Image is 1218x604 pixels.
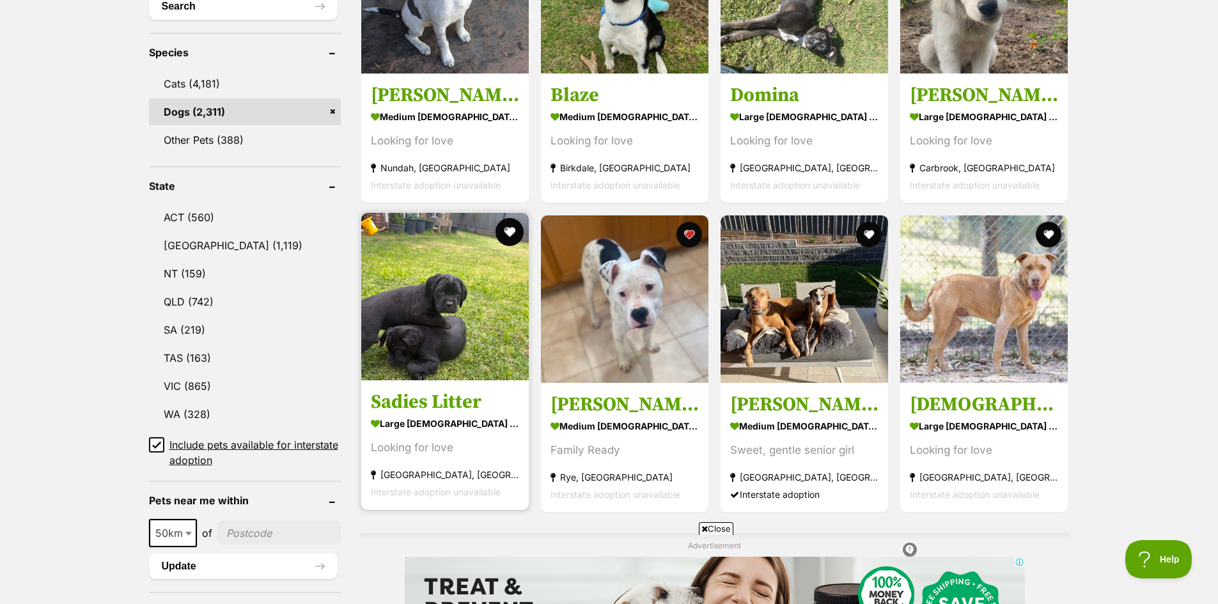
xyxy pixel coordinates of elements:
h3: [PERSON_NAME] [730,392,878,417]
img: info.svg [904,544,916,555]
span: Interstate adoption unavailable [371,486,501,497]
iframe: Help Scout Beacon - Open [1125,540,1192,578]
h3: [DEMOGRAPHIC_DATA] [910,392,1058,417]
strong: Carbrook, [GEOGRAPHIC_DATA] [910,159,1058,176]
h3: Sadies Litter [371,390,519,414]
button: favourite [496,218,524,246]
div: Looking for love [550,132,699,150]
strong: large [DEMOGRAPHIC_DATA] Dog [730,107,878,126]
a: QLD (742) [149,288,341,315]
strong: medium [DEMOGRAPHIC_DATA] Dog [550,417,699,435]
a: Blaze medium [DEMOGRAPHIC_DATA] Dog Looking for love Birkdale, [GEOGRAPHIC_DATA] Interstate adopt... [541,74,708,203]
button: Update [149,554,338,579]
h3: Domina [730,83,878,107]
a: Cats (4,181) [149,70,341,97]
div: Looking for love [910,442,1058,459]
strong: [GEOGRAPHIC_DATA], [GEOGRAPHIC_DATA] [910,468,1058,486]
span: 50km [150,524,196,542]
a: Include pets available for interstate adoption [149,437,341,468]
strong: medium [DEMOGRAPHIC_DATA] Dog [550,107,699,126]
button: favourite [856,222,882,247]
a: [PERSON_NAME] medium [DEMOGRAPHIC_DATA] Dog Looking for love Nundah, [GEOGRAPHIC_DATA] Interstate... [361,74,529,203]
strong: Rye, [GEOGRAPHIC_DATA] [550,468,699,486]
a: Dogs (2,311) [149,98,341,125]
header: Species [149,47,341,58]
strong: medium [DEMOGRAPHIC_DATA] Dog [730,417,878,435]
strong: Nundah, [GEOGRAPHIC_DATA] [371,159,519,176]
input: postcode [217,521,341,545]
a: WA (328) [149,401,341,428]
button: favourite [1036,222,1062,247]
a: Other Pets (388) [149,127,341,153]
span: Interstate adoption unavailable [550,180,680,190]
span: Interstate adoption unavailable [730,180,860,190]
strong: [GEOGRAPHIC_DATA], [GEOGRAPHIC_DATA] [730,159,878,176]
a: Privacy Notification [179,1,192,12]
span: Include pets available for interstate adoption [169,437,341,468]
span: 50km [149,519,197,547]
a: Domina large [DEMOGRAPHIC_DATA] Dog Looking for love [GEOGRAPHIC_DATA], [GEOGRAPHIC_DATA] Interst... [721,74,888,203]
span: Interstate adoption unavailable [910,180,1040,190]
div: Looking for love [910,132,1058,150]
img: consumer-privacy-logo.png [180,1,191,12]
h3: [PERSON_NAME] [550,392,699,417]
button: favourite [676,222,702,247]
a: [GEOGRAPHIC_DATA] (1,119) [149,232,341,259]
div: Looking for love [371,439,519,456]
a: [PERSON_NAME] medium [DEMOGRAPHIC_DATA] Dog Sweet, gentle senior girl [GEOGRAPHIC_DATA], [GEOGRAP... [721,383,888,513]
img: Zeus - American Bulldog x Labrador Dog [900,215,1068,383]
h3: Blaze [550,83,699,107]
strong: large [DEMOGRAPHIC_DATA] Dog [371,414,519,433]
strong: large [DEMOGRAPHIC_DATA] Dog [910,107,1058,126]
span: of [202,525,212,541]
a: [PERSON_NAME] large [DEMOGRAPHIC_DATA] Dog Looking for love Carbrook, [GEOGRAPHIC_DATA] Interstat... [900,74,1068,203]
img: Sadies Litter - Rottweiler x English Springer Spaniel Dog [361,213,529,380]
a: ACT (560) [149,204,341,231]
a: Sadies Litter large [DEMOGRAPHIC_DATA] Dog Looking for love [GEOGRAPHIC_DATA], [GEOGRAPHIC_DATA] ... [361,380,529,510]
strong: large [DEMOGRAPHIC_DATA] Dog [910,417,1058,435]
a: TAS (163) [149,345,341,371]
img: Foss - Bullmastiff Dog [541,215,708,383]
a: [DEMOGRAPHIC_DATA] large [DEMOGRAPHIC_DATA] Dog Looking for love [GEOGRAPHIC_DATA], [GEOGRAPHIC_D... [900,383,1068,513]
div: Sweet, gentle senior girl [730,442,878,459]
header: Pets near me within [149,495,341,506]
div: Looking for love [730,132,878,150]
strong: medium [DEMOGRAPHIC_DATA] Dog [371,107,519,126]
strong: [GEOGRAPHIC_DATA], [GEOGRAPHIC_DATA] [730,468,878,486]
img: Marley - Staffordshire Bull Terrier Dog [721,215,888,383]
div: Interstate adoption [730,486,878,503]
img: consumer-privacy-logo.png [1,1,12,12]
span: Interstate adoption unavailable [371,180,501,190]
a: VIC (865) [149,373,341,399]
a: NT (159) [149,260,341,287]
div: Family Ready [550,442,699,459]
div: Looking for love [371,132,519,150]
strong: Birkdale, [GEOGRAPHIC_DATA] [550,159,699,176]
a: SA (219) [149,316,341,343]
strong: [GEOGRAPHIC_DATA], [GEOGRAPHIC_DATA] [371,466,519,483]
img: iconc.png [178,1,191,10]
h3: [PERSON_NAME] [910,83,1058,107]
span: Interstate adoption unavailable [910,489,1040,500]
span: Close [699,522,733,535]
header: State [149,180,341,192]
a: [PERSON_NAME] medium [DEMOGRAPHIC_DATA] Dog Family Ready Rye, [GEOGRAPHIC_DATA] Interstate adopti... [541,383,708,513]
h3: [PERSON_NAME] [371,83,519,107]
span: Interstate adoption unavailable [550,489,680,500]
